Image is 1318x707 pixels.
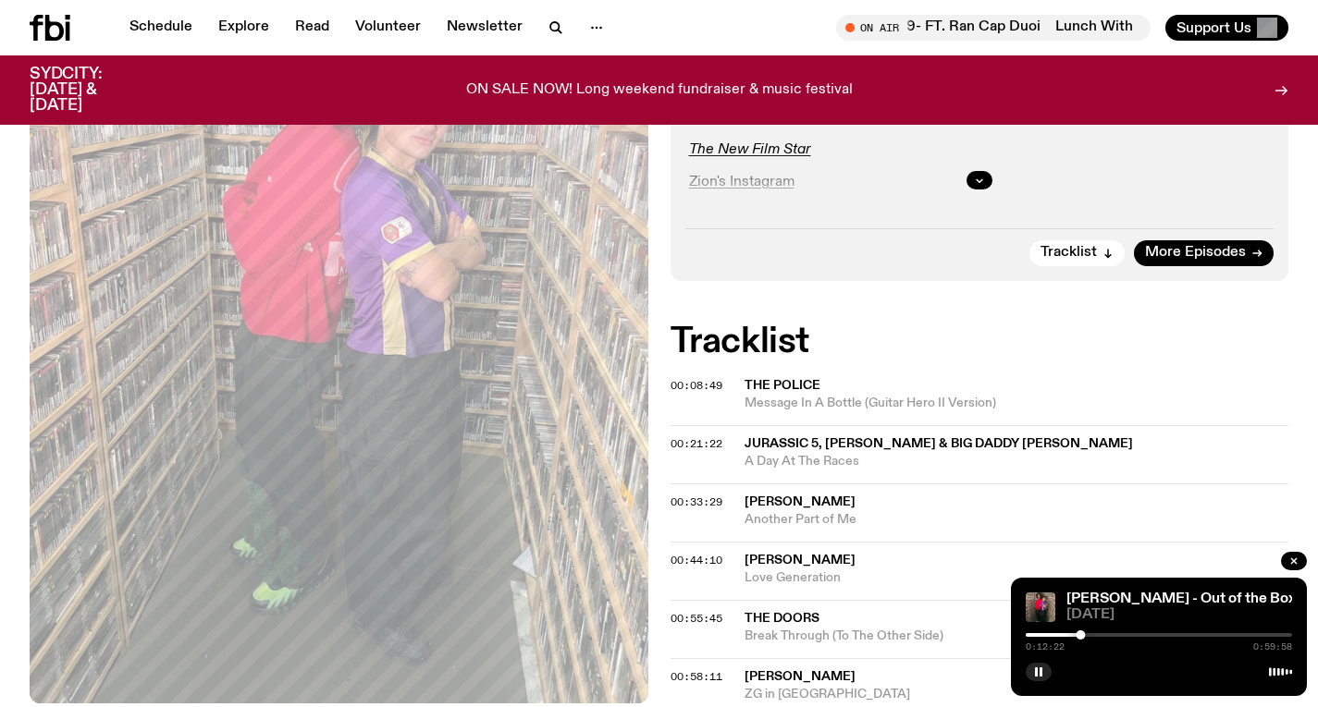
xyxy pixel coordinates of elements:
[344,15,432,41] a: Volunteer
[1026,642,1065,652] span: 0:12:22
[118,15,203,41] a: Schedule
[1029,240,1125,266] button: Tracklist
[1253,642,1292,652] span: 0:59:58
[1026,592,1055,622] img: Matt Do & Zion Garcia
[671,439,722,449] button: 00:21:22
[836,15,1151,41] button: On AirLunch With [PERSON_NAME] 6/09- FT. Ran Cap DuoiLunch With [PERSON_NAME] 6/09- FT. Ran Cap Duoi
[207,15,280,41] a: Explore
[745,395,1289,412] span: Message In A Bottle (Guitar Hero II Version)
[1066,608,1292,622] span: [DATE]
[745,628,1289,645] span: Break Through (To The Other Side)
[745,569,1289,587] span: Love Generation
[671,494,722,509] span: 00:33:29
[671,614,722,624] button: 00:55:45
[284,15,340,41] a: Read
[671,555,722,566] button: 00:44:10
[1145,246,1246,260] span: More Episodes
[689,142,811,157] a: The New Film Star
[1176,19,1251,36] span: Support Us
[1066,591,1296,606] a: [PERSON_NAME] - Out of the Box
[466,82,853,99] p: ON SALE NOW! Long weekend fundraiser & music festival
[745,686,1127,703] span: ZG in [GEOGRAPHIC_DATA]
[671,611,722,626] span: 00:55:45
[671,497,722,507] button: 00:33:29
[745,437,1133,450] span: Jurassic 5, [PERSON_NAME] & Big Daddy [PERSON_NAME]
[745,453,1289,470] span: A Day At The Races
[745,495,856,508] span: [PERSON_NAME]
[671,381,722,391] button: 00:08:49
[671,669,722,684] span: 00:58:11
[671,325,1289,359] h2: Tracklist
[1134,240,1274,266] a: More Episodes
[745,379,820,392] span: The Police
[671,378,722,393] span: 00:08:49
[671,436,722,451] span: 00:21:22
[671,672,722,682] button: 00:58:11
[1041,246,1097,260] span: Tracklist
[745,554,856,567] span: [PERSON_NAME]
[745,511,1289,529] span: Another Part of Me
[30,67,148,114] h3: SYDCITY: [DATE] & [DATE]
[745,670,856,683] span: [PERSON_NAME]
[436,15,534,41] a: Newsletter
[1165,15,1288,41] button: Support Us
[671,553,722,567] span: 00:44:10
[745,612,819,625] span: The Doors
